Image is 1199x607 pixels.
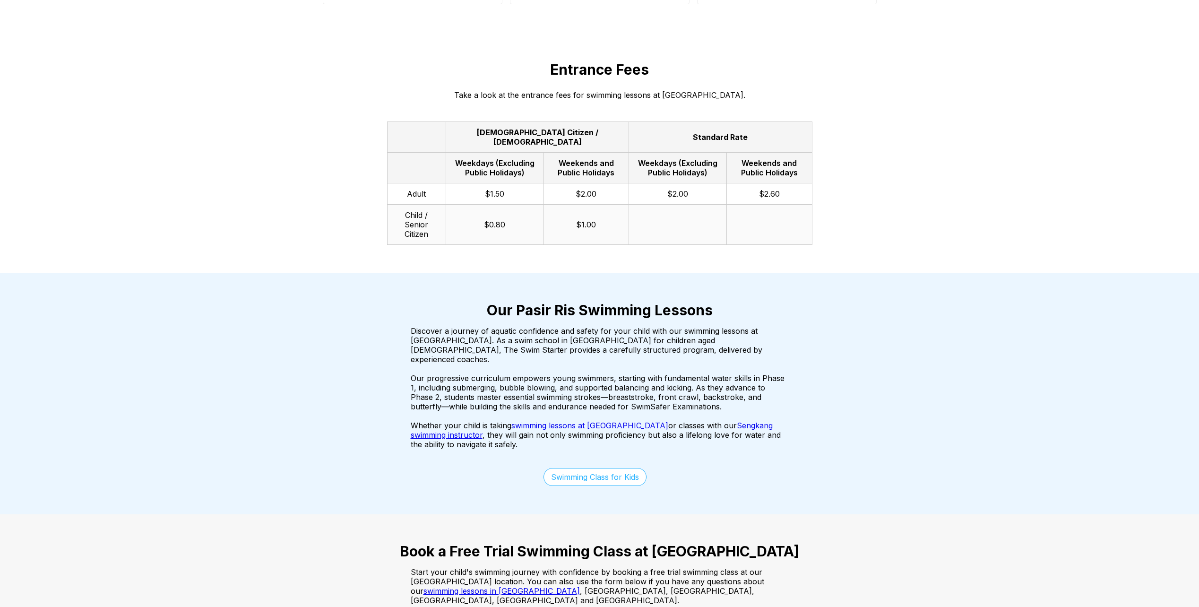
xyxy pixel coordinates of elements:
[446,183,543,204] td: $1.50
[259,543,940,560] h2: Book a Free Trial Swimming Class at [GEOGRAPHIC_DATA]
[411,326,789,459] div: Discover a journey of aquatic confidence and safety for your child with our swimming lessons at [...
[411,421,773,440] a: Sengkang swimming instructor
[387,204,446,244] td: Child / Senior Citizen
[511,421,668,430] a: swimming lessons at [GEOGRAPHIC_DATA]
[543,152,629,183] th: Weekends and Public Holidays
[259,61,940,78] h2: Entrance Fees
[411,567,789,605] div: Start your child's swimming journey with confidence by booking a free trial swimming class at our...
[423,586,580,596] a: swimming lessons in [GEOGRAPHIC_DATA]
[543,468,647,486] a: Swimming Class for Kids
[543,204,629,244] td: $1.00
[629,152,726,183] th: Weekdays (Excluding Public Holidays)
[411,86,789,104] div: Take a look at the entrance fees for swimming lessons at [GEOGRAPHIC_DATA].
[726,183,812,204] td: $2.60
[726,152,812,183] th: Weekends and Public Holidays
[387,183,446,204] td: Adult
[477,128,598,147] strong: [DEMOGRAPHIC_DATA] Citizen / [DEMOGRAPHIC_DATA]
[693,132,748,142] strong: Standard Rate
[446,204,543,244] td: $0.80
[259,302,940,319] h2: Our Pasir Ris Swimming Lessons
[629,183,726,204] td: $2.00
[543,183,629,204] td: $2.00
[446,152,543,183] th: Weekdays (Excluding Public Holidays)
